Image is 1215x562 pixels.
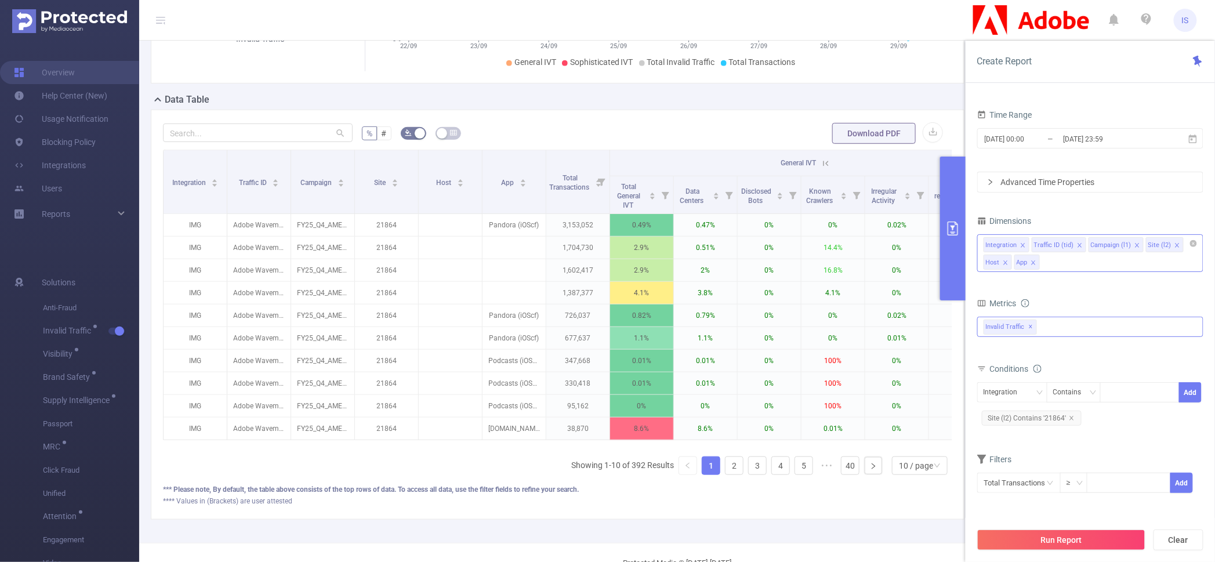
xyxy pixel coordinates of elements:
[864,456,883,475] li: Next Page
[801,327,865,349] p: 0%
[611,42,628,50] tspan: 25/09
[227,327,291,349] p: Adobe Wavemaker WW [15091]
[865,418,929,440] p: 0%
[1029,320,1033,334] span: ✕
[367,129,372,138] span: %
[777,191,784,198] div: Sort
[795,456,813,475] li: 5
[647,57,715,67] span: Total Invalid Traffic
[164,259,227,281] p: IMG
[355,395,418,417] p: 21864
[1020,242,1026,249] i: icon: close
[546,214,610,236] p: 3,153,052
[1089,237,1144,252] li: Campaign (l1)
[674,304,737,327] p: 0.79%
[865,282,929,304] p: 0%
[212,177,218,181] i: icon: caret-up
[674,350,737,372] p: 0.01%
[929,327,992,349] p: 0%
[483,304,546,327] p: Pandora (iOScf)
[546,304,610,327] p: 726,037
[483,350,546,372] p: Podcasts (iOScf)
[355,304,418,327] p: 21864
[906,35,910,43] tspan: 0
[801,237,865,259] p: 14.4%
[982,411,1082,426] span: Site (l2) Contains '21864'
[1182,9,1189,32] span: IS
[227,418,291,440] p: Adobe Wavemaker WW [15091]
[801,282,865,304] p: 4.1%
[338,177,344,184] div: Sort
[801,395,865,417] p: 100%
[772,457,789,474] a: 4
[984,383,1026,402] div: Integration
[742,187,772,205] span: Disclosed Bots
[291,395,354,417] p: FY25_Q4_AMER_Creative_STEDiscover_Awareness_Discover_ASY_CRE_185_Digital [287666]
[821,42,837,50] tspan: 28/09
[1154,530,1203,550] button: Clear
[610,259,673,281] p: 2.9%
[212,182,218,186] i: icon: caret-down
[674,214,737,236] p: 0.47%
[291,372,354,394] p: FY25_Q4_AMER_Creative_AdobeExpress_Awareness_Discover_ASY_CRE_183_Digital [287518]
[1179,382,1202,403] button: Add
[738,350,801,372] p: 0%
[929,259,992,281] p: 0%
[984,255,1012,270] li: Host
[929,395,992,417] p: 0%
[355,282,418,304] p: 21864
[1034,238,1074,253] div: Traffic ID (tid)
[14,61,75,84] a: Overview
[726,457,743,474] a: 2
[172,179,208,187] span: Integration
[291,259,354,281] p: FY25_Q4_AMER_DocumentCloud_Acrobat_Awareness_Discover_ASY_DOC_026_Digital [287218]
[227,214,291,236] p: Adobe Wavemaker WW [15091]
[570,57,633,67] span: Sophisticated IVT
[227,237,291,259] p: Adobe Wavemaker WW [15091]
[43,443,64,451] span: MRC
[520,177,527,181] i: icon: caret-up
[1091,238,1131,253] div: Campaign (l1)
[1036,389,1043,397] i: icon: down
[546,237,610,259] p: 1,704,730
[14,154,86,177] a: Integrations
[1148,238,1172,253] div: Site (l2)
[649,191,656,198] div: Sort
[458,182,464,186] i: icon: caret-down
[549,174,591,191] span: Total Transactions
[42,202,70,226] a: Reports
[1033,365,1042,373] i: icon: info-circle
[650,195,656,198] i: icon: caret-down
[1076,480,1083,488] i: icon: down
[355,214,418,236] p: 21864
[679,456,697,475] li: Previous Page
[1134,242,1140,249] i: icon: close
[392,177,398,181] i: icon: caret-up
[227,395,291,417] p: Adobe Wavemaker WW [15091]
[164,327,227,349] p: IMG
[610,350,673,372] p: 0.01%
[984,131,1078,147] input: Start date
[211,177,218,184] div: Sort
[164,282,227,304] p: IMG
[848,176,865,213] i: Filter menu
[785,176,801,213] i: Filter menu
[273,182,279,186] i: icon: caret-down
[1067,473,1079,492] div: ≥
[929,237,992,259] p: 0%
[977,216,1032,226] span: Dimensions
[164,350,227,372] p: IMG
[502,179,516,187] span: App
[610,372,673,394] p: 0.01%
[437,179,454,187] span: Host
[227,372,291,394] p: Adobe Wavemaker WW [15091]
[291,350,354,372] p: FY25_Q4_AMER_DocumentCloud_Acrobat_Awareness_Discover_ASY_DOC_026_Digital [287218]
[865,395,929,417] p: 0%
[14,84,107,107] a: Help Center (New)
[818,456,836,475] li: Next 5 Pages
[929,372,992,394] p: 0%
[674,395,737,417] p: 0%
[272,177,279,184] div: Sort
[1032,237,1086,252] li: Traffic ID (tid)
[546,259,610,281] p: 1,602,417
